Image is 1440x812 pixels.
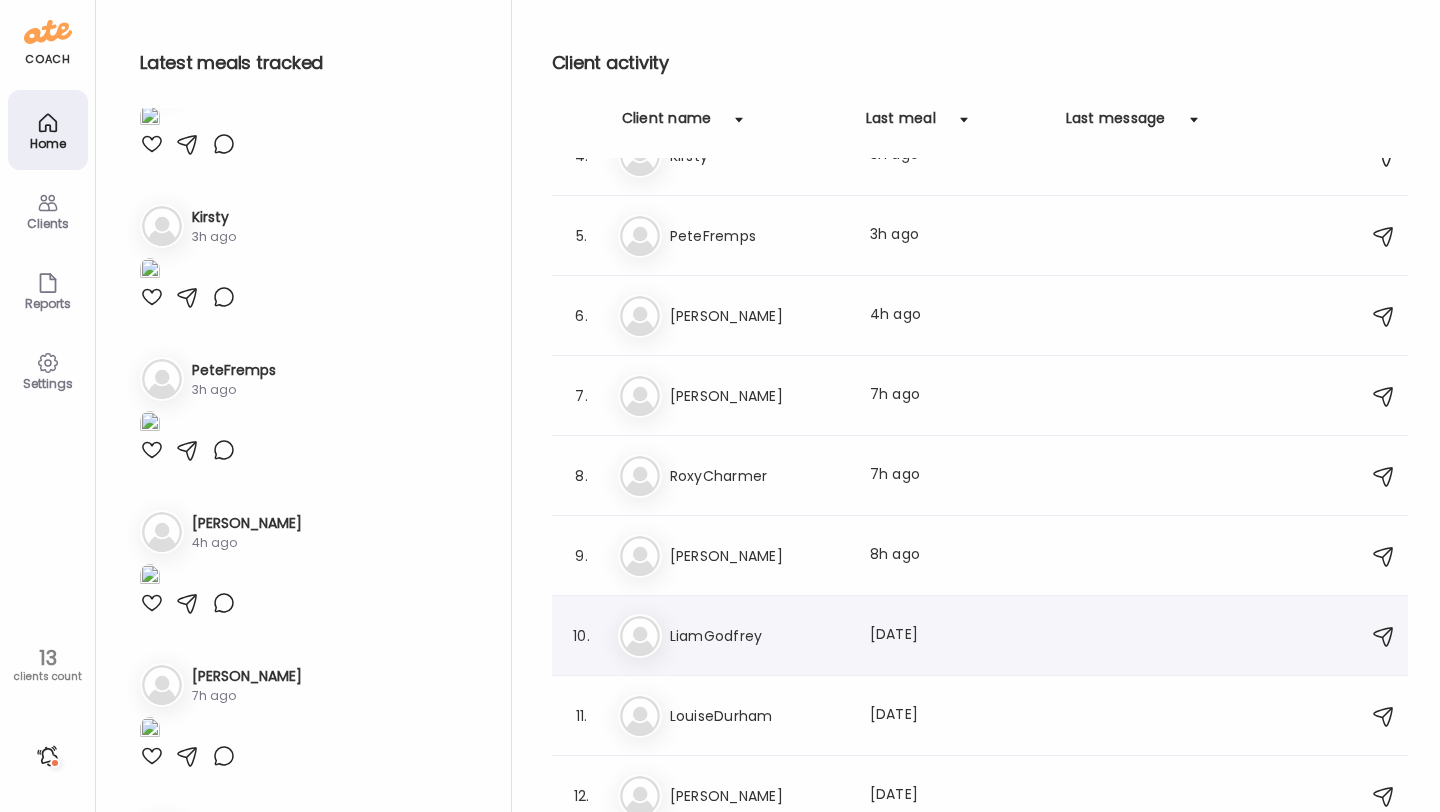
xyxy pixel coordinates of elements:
[570,464,594,488] div: 8.
[570,704,594,728] div: 11.
[620,376,660,416] img: bg-avatar-default.svg
[620,536,660,576] img: bg-avatar-default.svg
[870,384,1046,408] div: 7h ago
[24,16,72,48] img: ate
[670,384,846,408] h3: [PERSON_NAME]
[552,48,1408,78] h2: Client activity
[192,207,236,228] h3: Kirsty
[142,665,182,705] img: bg-avatar-default.svg
[570,544,594,568] div: 9.
[670,784,846,808] h3: [PERSON_NAME]
[140,258,160,285] img: images%2FvhDiuyUdg7Pf3qn8yTlHdkeZ9og1%2FukJ9oiVwDhflmvheOJqy%2FM4dVsedgFI8oL8pWKdHf_1080
[192,513,302,534] h3: [PERSON_NAME]
[570,304,594,328] div: 6.
[670,464,846,488] h3: RoxyCharmer
[620,696,660,736] img: bg-avatar-default.svg
[620,296,660,336] img: bg-avatar-default.svg
[870,544,1046,568] div: 8h ago
[192,381,276,399] div: 3h ago
[140,105,160,132] img: images%2FqXFc7aMTU5fNNZiMnXpPEgEZiJe2%2FUwW9I03Q1mrHPoIsSkk5%2FdmqbU4TujPHUv8z6R7mh_1080
[142,359,182,399] img: bg-avatar-default.svg
[142,512,182,552] img: bg-avatar-default.svg
[670,224,846,248] h3: PeteFremps
[670,704,846,728] h3: LouiseDurham
[870,624,1046,648] div: [DATE]
[1066,108,1166,140] div: Last message
[25,51,70,68] div: coach
[142,206,182,246] img: bg-avatar-default.svg
[670,624,846,648] h3: LiamGodfrey
[12,297,84,310] div: Reports
[870,224,1046,248] div: 3h ago
[620,216,660,256] img: bg-avatar-default.svg
[140,717,160,744] img: images%2FImUBvKpfSWVQtcYrOixiRFFTEEs1%2FIf9Yzi2NUfBlmIndq3Qh%2FwFJJBgyHiNbLO5XpmkIF_1080
[622,108,712,140] div: Client name
[140,48,479,78] h2: Latest meals tracked
[870,464,1046,488] div: 7h ago
[12,137,84,150] div: Home
[192,687,302,705] div: 7h ago
[192,534,302,552] div: 4h ago
[570,624,594,648] div: 10.
[620,616,660,656] img: bg-avatar-default.svg
[670,304,846,328] h3: [PERSON_NAME]
[140,411,160,438] img: images%2Fr1MJTdTVcmaGV99ZvRg8wYCtdWJ2%2FuKqOKe7heJ7TtMF6hVoe%2FBgoW58DPmK2fBG3umst9_1080
[620,456,660,496] img: bg-avatar-default.svg
[7,670,88,684] div: clients count
[570,784,594,808] div: 12.
[570,224,594,248] div: 5.
[866,108,936,140] div: Last meal
[192,666,302,687] h3: [PERSON_NAME]
[192,228,236,246] div: 3h ago
[140,564,160,591] img: images%2Fx2mjt0MkUFaPO2EjM5VOthJZYch1%2Fdgzuv4vja4Wkyy6c3rfX%2FfNZmy5eWp9PdaYKHLzZv_1080
[870,704,1046,728] div: [DATE]
[870,784,1046,808] div: [DATE]
[670,544,846,568] h3: [PERSON_NAME]
[12,377,84,390] div: Settings
[570,384,594,408] div: 7.
[192,360,276,381] h3: PeteFremps
[12,217,84,230] div: Clients
[7,646,88,670] div: 13
[870,304,1046,328] div: 4h ago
